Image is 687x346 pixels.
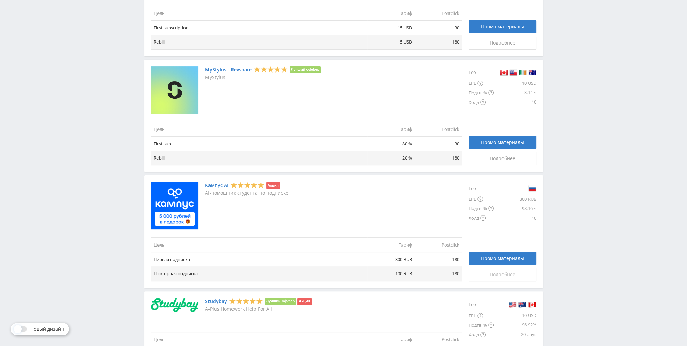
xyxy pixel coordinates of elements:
[151,298,198,312] img: Studybay
[469,298,494,311] div: Гео
[205,306,312,312] p: A-Plus Homework Help For All
[494,311,536,320] div: 10 USD
[415,35,462,49] td: 180
[151,266,367,281] td: Повторная подписка
[415,151,462,165] td: 180
[367,136,415,151] td: 80 %
[151,35,367,49] td: Rebill
[415,136,462,151] td: 30
[415,21,462,35] td: 30
[367,151,415,165] td: 20 %
[205,67,252,73] a: MyStylus - Revshare
[367,238,415,252] td: Тариф
[151,122,367,136] td: Цель
[494,194,536,204] div: 300 RUB
[469,66,494,79] div: Гео
[297,298,311,305] li: Акция
[151,151,367,165] td: Rebill
[367,252,415,267] td: 300 RUB
[469,152,536,165] a: Подробнее
[469,88,494,97] div: Подтв. %
[469,136,536,149] a: Промо-материалы
[494,88,536,97] div: 3.14%
[494,204,536,213] div: 98.16%
[229,297,263,305] div: 5 Stars
[205,190,288,196] p: AI-помощник студента по подписке
[481,140,524,145] span: Промо-материалы
[469,252,536,265] a: Промо-материалы
[266,182,280,189] li: Акция
[469,204,494,213] div: Подтв. %
[469,194,494,204] div: EPL
[415,122,462,136] td: Postclick
[494,320,536,330] div: 96.92%
[490,40,515,46] span: Подробнее
[469,36,536,50] a: Подробнее
[230,182,264,189] div: 5 Stars
[469,320,494,330] div: Подтв. %
[415,266,462,281] td: 180
[151,136,367,151] td: First sub
[494,213,536,223] div: 10
[469,213,494,223] div: Холд
[469,268,536,281] a: Подробнее
[151,66,198,114] img: MyStylus - Revshare
[367,35,415,49] td: 5 USD
[290,66,321,73] li: Лучший оффер
[469,79,494,88] div: EPL
[151,21,367,35] td: First subscription
[151,6,367,20] td: Цель
[415,6,462,20] td: Postclick
[494,79,536,88] div: 10 USD
[265,298,296,305] li: Лучший оффер
[415,252,462,267] td: 180
[481,256,524,261] span: Промо-материалы
[205,299,227,304] a: Studybay
[490,156,515,161] span: Подробнее
[469,97,494,107] div: Холд
[205,183,228,188] a: Кампус AI
[494,97,536,107] div: 10
[469,182,494,194] div: Гео
[254,66,288,73] div: 5 Stars
[415,238,462,252] td: Postclick
[490,272,515,277] span: Подробнее
[494,330,536,339] div: 20 days
[367,6,415,20] td: Тариф
[151,252,367,267] td: Первая подписка
[367,266,415,281] td: 100 RUB
[205,75,321,80] p: MyStylus
[469,311,494,320] div: EPL
[30,326,64,332] span: Новый дизайн
[469,330,494,339] div: Холд
[151,238,367,252] td: Цель
[481,24,524,29] span: Промо-материалы
[367,122,415,136] td: Тариф
[367,21,415,35] td: 15 USD
[469,20,536,33] a: Промо-материалы
[151,182,198,229] img: Кампус AI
